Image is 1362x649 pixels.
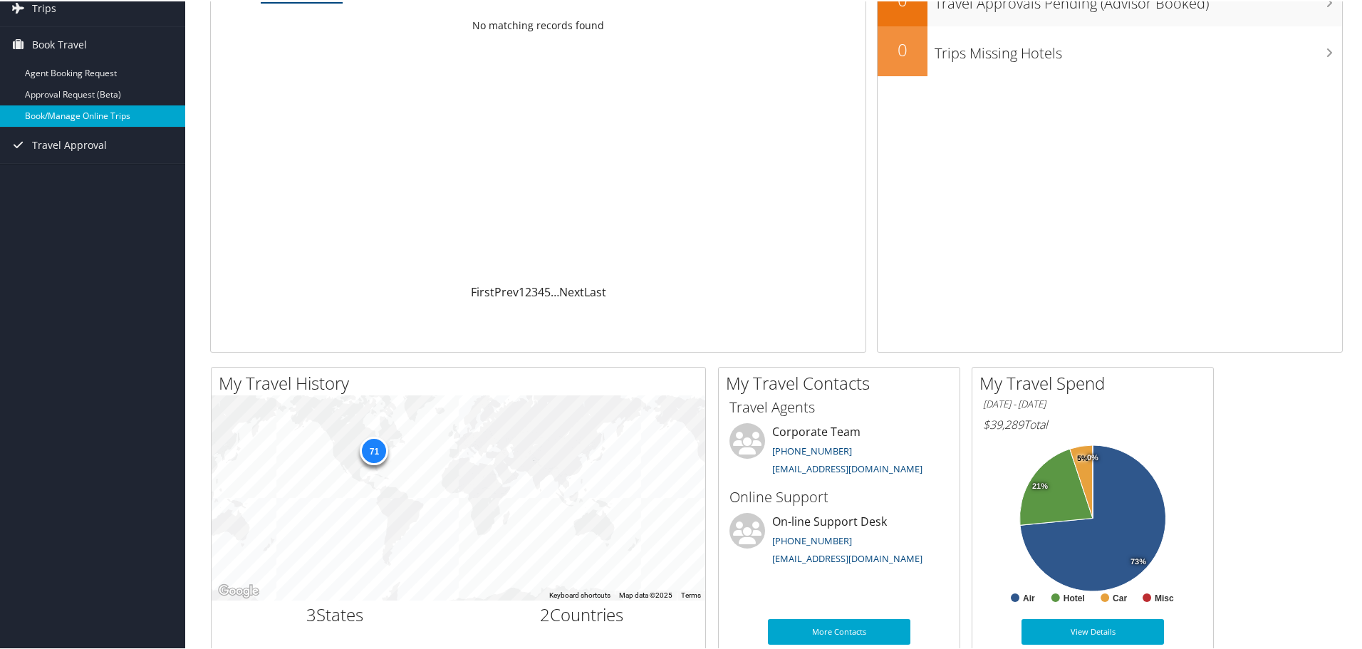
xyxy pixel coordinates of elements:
img: Google [215,581,262,599]
a: 4 [538,283,544,298]
h3: Travel Agents [729,396,949,416]
h2: My Travel History [219,370,705,394]
h3: Online Support [729,486,949,506]
a: Terms (opens in new tab) [681,590,701,598]
li: Corporate Team [722,422,956,480]
button: Keyboard shortcuts [549,589,610,599]
li: On-line Support Desk [722,512,956,570]
span: $39,289 [983,415,1024,431]
td: No matching records found [211,11,865,37]
tspan: 73% [1130,556,1146,565]
h2: Countries [469,601,695,625]
a: First [471,283,494,298]
text: Misc [1155,592,1174,602]
h3: Trips Missing Hotels [935,35,1342,62]
a: [PHONE_NUMBER] [772,533,852,546]
a: 2 [525,283,531,298]
tspan: 21% [1032,481,1048,489]
span: … [551,283,559,298]
a: Last [584,283,606,298]
a: 0Trips Missing Hotels [878,25,1342,75]
span: Book Travel [32,26,87,61]
a: [PHONE_NUMBER] [772,443,852,456]
text: Hotel [1064,592,1085,602]
h2: My Travel Spend [979,370,1213,394]
a: [EMAIL_ADDRESS][DOMAIN_NAME] [772,551,922,564]
span: Map data ©2025 [619,590,672,598]
h2: States [222,601,448,625]
span: Travel Approval [32,126,107,162]
span: 3 [306,601,316,625]
h6: [DATE] - [DATE] [983,396,1202,410]
a: View Details [1021,618,1164,643]
tspan: 0% [1087,452,1098,461]
span: 2 [540,601,550,625]
a: Next [559,283,584,298]
text: Car [1113,592,1127,602]
a: 3 [531,283,538,298]
a: Prev [494,283,519,298]
h2: My Travel Contacts [726,370,960,394]
tspan: 5% [1077,453,1088,462]
a: [EMAIL_ADDRESS][DOMAIN_NAME] [772,461,922,474]
a: More Contacts [768,618,910,643]
h6: Total [983,415,1202,431]
text: Air [1023,592,1035,602]
a: Open this area in Google Maps (opens a new window) [215,581,262,599]
a: 1 [519,283,525,298]
a: 5 [544,283,551,298]
h2: 0 [878,36,927,61]
div: 71 [360,435,388,463]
